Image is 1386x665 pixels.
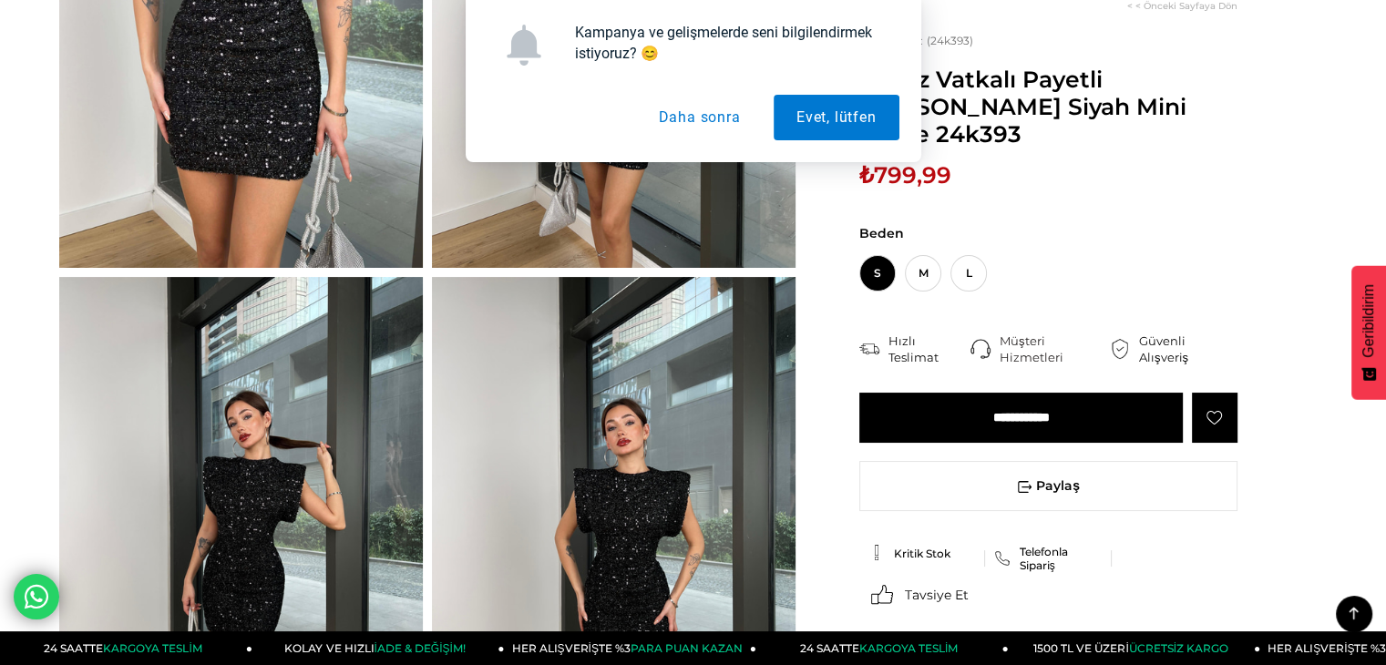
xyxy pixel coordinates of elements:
span: KARGOYA TESLİM [103,641,201,655]
a: 1500 TL VE ÜZERİÜCRETSİZ KARGO [1009,631,1261,665]
span: S [859,255,896,292]
img: security.png [1110,339,1130,359]
a: 24 SAATTEKARGOYA TESLİM [1,631,253,665]
a: HER ALIŞVERİŞTE %3PARA PUAN KAZAN [505,631,757,665]
img: shipping.png [859,339,879,359]
span: Beden [859,225,1237,241]
button: Evet, lütfen [774,95,899,140]
div: Hızlı Teslimat [888,332,970,365]
img: notification icon [503,25,544,66]
div: Güvenli Alışveriş [1139,332,1237,365]
span: M [905,255,941,292]
span: Tavsiye Et [905,587,969,603]
span: L [950,255,987,292]
a: 24 SAATTEKARGOYA TESLİM [756,631,1009,665]
div: Kampanya ve gelişmelerde seni bilgilendirmek istiyoruz? 😊 [560,22,899,64]
span: ₺799,99 [859,161,951,189]
img: call-center.png [970,339,991,359]
span: Telefonla Sipariş [1020,545,1103,572]
a: Kritik Stok [868,545,976,561]
a: KOLAY VE HIZLIİADE & DEĞİŞİM! [252,631,505,665]
span: PARA PUAN KAZAN [631,641,743,655]
span: Geribildirim [1360,284,1377,358]
span: Kritik Stok [894,547,950,560]
a: Telefonla Sipariş [994,545,1102,572]
div: Müşteri Hizmetleri [1000,332,1110,365]
span: KARGOYA TESLİM [859,641,958,655]
a: Favorilere Ekle [1192,393,1237,443]
span: Paylaş [860,462,1237,510]
button: Geribildirim - Show survey [1351,266,1386,400]
span: İADE & DEĞİŞİM! [374,641,465,655]
button: Daha sonra [635,95,763,140]
span: ÜCRETSİZ KARGO [1129,641,1228,655]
